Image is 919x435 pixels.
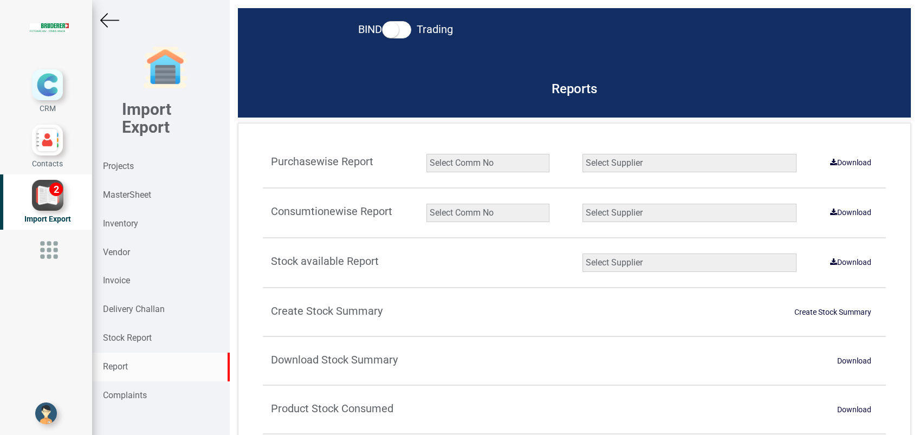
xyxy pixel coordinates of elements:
[271,255,379,268] strong: Stock available Report
[24,215,71,223] span: Import Export
[103,333,152,343] strong: Stock Report
[824,254,878,271] button: Download
[103,218,138,229] strong: Inventory
[103,275,130,285] strong: Invoice
[271,353,398,366] strong: Download Stock Summary
[271,402,393,415] strong: Product Stock Consumed
[271,304,383,317] strong: Create Stock Summary
[40,104,56,113] span: CRM
[358,23,382,36] strong: BIND
[831,352,878,369] a: Download
[417,23,453,36] strong: Trading
[103,190,151,200] strong: MasterSheet
[49,183,63,196] div: 2
[831,401,878,418] a: Download
[144,46,187,89] img: garage-closed.png
[271,155,373,168] strong: Purchasewise Report
[476,82,673,96] h3: Reports
[103,161,134,171] strong: Projects
[103,390,147,400] strong: Complaints
[103,304,165,314] strong: Delivery Challan
[824,204,878,221] button: Download
[103,361,128,372] strong: Report
[824,154,878,171] button: Download
[122,100,171,137] b: Import Export
[32,159,63,168] span: Contacts
[788,303,878,321] button: Create Stock Summary
[271,205,392,218] strong: Consumtionewise Report
[103,247,130,257] strong: Vendor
